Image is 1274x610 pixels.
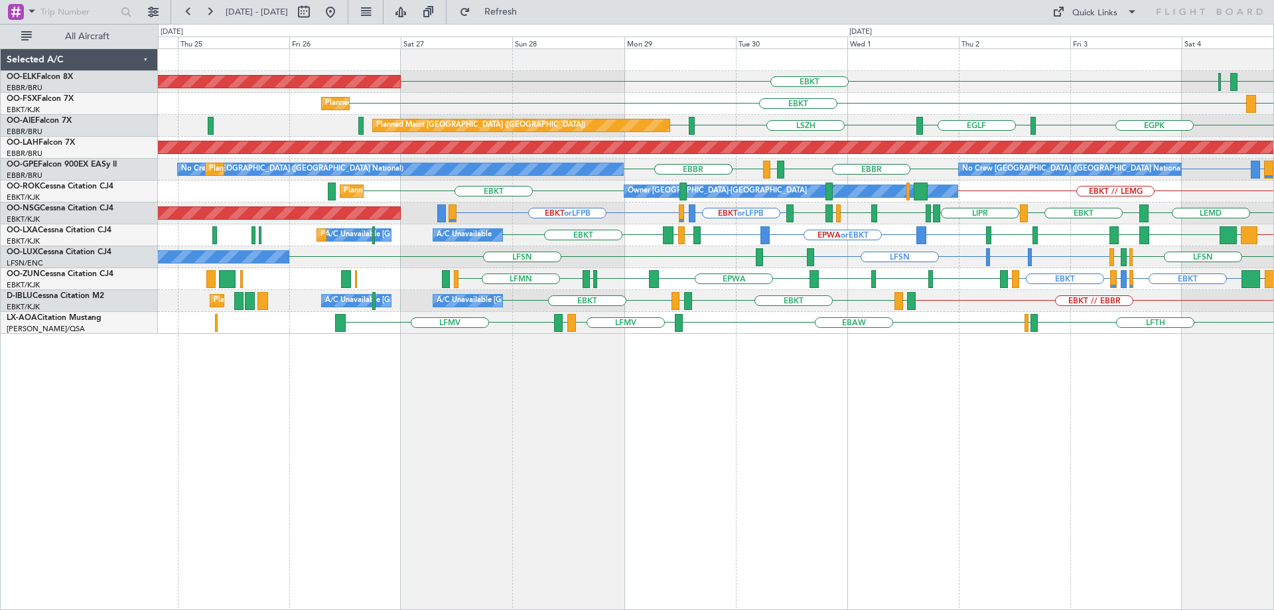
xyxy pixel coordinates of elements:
div: Thu 2 [959,37,1070,48]
div: [DATE] [849,27,872,38]
input: Trip Number [40,2,117,22]
span: LX-AOA [7,314,37,322]
a: OO-LXACessna Citation CJ4 [7,226,111,234]
div: No Crew [GEOGRAPHIC_DATA] ([GEOGRAPHIC_DATA] National) [962,159,1184,179]
div: A/C Unavailable [GEOGRAPHIC_DATA] ([GEOGRAPHIC_DATA] National) [325,291,572,311]
button: Refresh [453,1,533,23]
span: All Aircraft [35,32,140,41]
div: A/C Unavailable [GEOGRAPHIC_DATA]-[GEOGRAPHIC_DATA] [437,291,648,311]
div: Fri 26 [289,37,401,48]
a: OO-ELKFalcon 8X [7,73,73,81]
span: OO-ELK [7,73,36,81]
span: OO-GPE [7,161,38,169]
span: OO-ROK [7,183,40,191]
div: Fri 3 [1070,37,1182,48]
a: OO-FSXFalcon 7X [7,95,74,103]
span: OO-AIE [7,117,35,125]
div: Planned Maint Kortrijk-[GEOGRAPHIC_DATA] [320,225,475,245]
div: Planned Maint Nice ([GEOGRAPHIC_DATA]) [214,291,362,311]
button: Quick Links [1046,1,1144,23]
a: EBKT/KJK [7,302,40,312]
div: A/C Unavailable [437,225,492,245]
button: All Aircraft [15,26,144,47]
span: OO-FSX [7,95,37,103]
span: OO-LUX [7,248,38,256]
div: Planned Maint Kortrijk-[GEOGRAPHIC_DATA] [344,181,498,201]
a: LFSN/ENC [7,258,43,268]
a: D-IBLUCessna Citation M2 [7,292,104,300]
a: EBKT/KJK [7,236,40,246]
span: OO-NSG [7,204,40,212]
span: D-IBLU [7,292,33,300]
div: Wed 1 [847,37,959,48]
span: Refresh [473,7,529,17]
a: [PERSON_NAME]/QSA [7,324,85,334]
div: Planned Maint [GEOGRAPHIC_DATA] ([GEOGRAPHIC_DATA] National) [209,159,449,179]
div: Mon 29 [624,37,736,48]
a: OO-LAHFalcon 7X [7,139,75,147]
a: EBKT/KJK [7,214,40,224]
div: Thu 25 [178,37,289,48]
a: LX-AOACitation Mustang [7,314,102,322]
div: [DATE] [161,27,183,38]
div: Owner [GEOGRAPHIC_DATA]-[GEOGRAPHIC_DATA] [628,181,807,201]
a: EBKT/KJK [7,280,40,290]
div: Sat 27 [401,37,512,48]
a: EBKT/KJK [7,192,40,202]
span: OO-ZUN [7,270,40,278]
div: Sun 28 [512,37,624,48]
a: OO-LUXCessna Citation CJ4 [7,248,111,256]
a: EBBR/BRU [7,83,42,93]
div: Planned Maint Kortrijk-[GEOGRAPHIC_DATA] [325,94,480,114]
a: OO-ZUNCessna Citation CJ4 [7,270,113,278]
a: OO-NSGCessna Citation CJ4 [7,204,113,212]
div: Tue 30 [736,37,847,48]
div: Planned Maint [GEOGRAPHIC_DATA] ([GEOGRAPHIC_DATA]) [376,115,585,135]
span: [DATE] - [DATE] [226,6,288,18]
a: OO-GPEFalcon 900EX EASy II [7,161,117,169]
span: OO-LAH [7,139,38,147]
div: Quick Links [1072,7,1117,20]
a: OO-AIEFalcon 7X [7,117,72,125]
div: No Crew [GEOGRAPHIC_DATA] ([GEOGRAPHIC_DATA] National) [181,159,403,179]
span: OO-LXA [7,226,38,234]
a: EBBR/BRU [7,149,42,159]
a: OO-ROKCessna Citation CJ4 [7,183,113,191]
a: EBKT/KJK [7,105,40,115]
a: EBBR/BRU [7,171,42,181]
a: EBBR/BRU [7,127,42,137]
